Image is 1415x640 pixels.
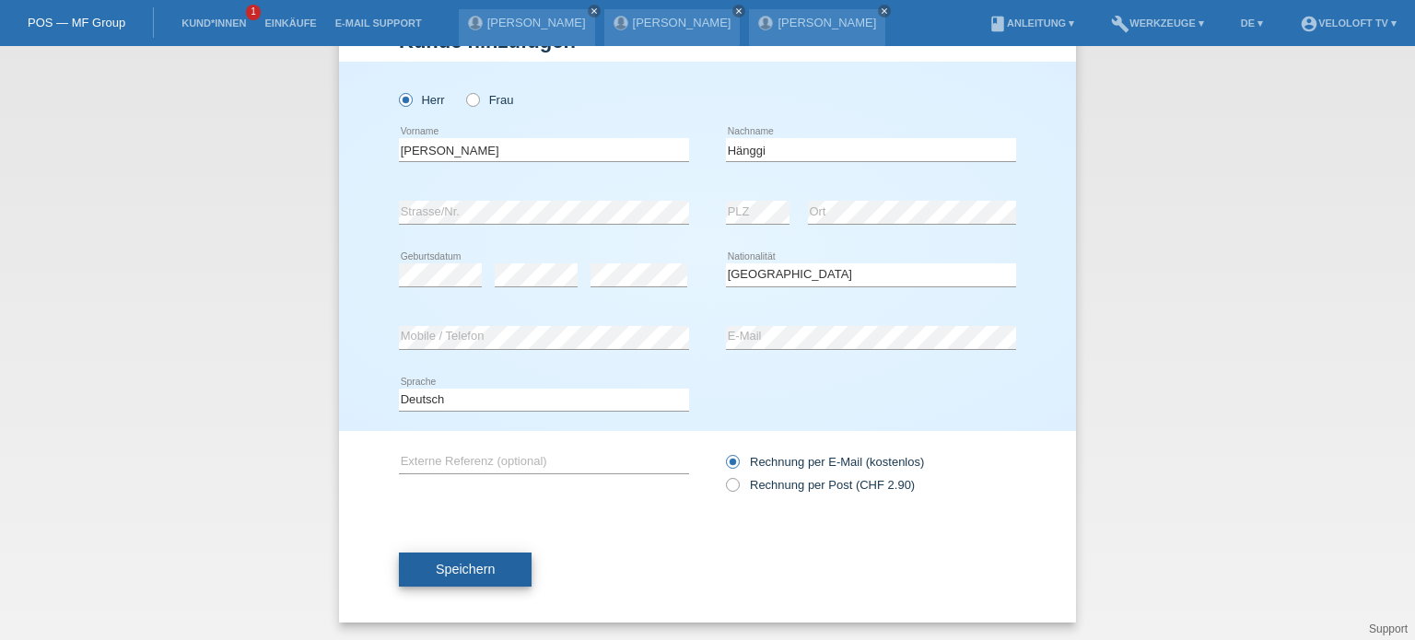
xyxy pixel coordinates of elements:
a: close [732,5,745,17]
a: bookAnleitung ▾ [979,17,1083,29]
a: Kund*innen [172,17,255,29]
label: Rechnung per E-Mail (kostenlos) [726,455,924,469]
span: Speichern [436,562,495,576]
button: Speichern [399,553,532,588]
a: POS — MF Group [28,16,125,29]
a: [PERSON_NAME] [778,16,876,29]
label: Rechnung per Post (CHF 2.90) [726,478,915,492]
i: close [734,6,743,16]
a: E-Mail Support [326,17,431,29]
a: DE ▾ [1232,17,1272,29]
input: Herr [399,93,411,105]
a: Support [1369,623,1408,635]
a: close [588,5,601,17]
label: Herr [399,93,445,107]
label: Frau [466,93,513,107]
a: buildWerkzeuge ▾ [1102,17,1213,29]
i: close [880,6,889,16]
a: [PERSON_NAME] [633,16,731,29]
a: close [878,5,891,17]
input: Rechnung per Post (CHF 2.90) [726,478,738,501]
i: account_circle [1300,15,1318,33]
span: 1 [246,5,261,20]
a: [PERSON_NAME] [487,16,586,29]
input: Rechnung per E-Mail (kostenlos) [726,455,738,478]
a: Einkäufe [255,17,325,29]
a: account_circleVeloLoft TV ▾ [1291,17,1406,29]
i: close [590,6,599,16]
i: book [988,15,1007,33]
input: Frau [466,93,478,105]
i: build [1111,15,1129,33]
